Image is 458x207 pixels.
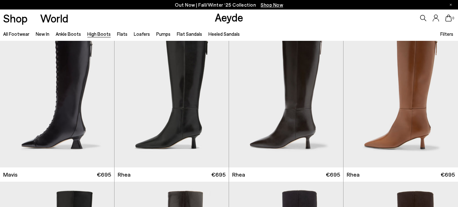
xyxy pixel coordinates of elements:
[343,24,458,167] img: Rhea Chiseled Boots
[229,24,343,167] img: Rhea Chiseled Boots
[326,171,340,179] span: €695
[40,13,68,24] a: World
[229,167,343,182] a: Rhea €695
[347,171,360,179] span: Rhea
[97,171,111,179] span: €695
[56,31,81,37] a: Ankle Boots
[87,31,111,37] a: High Boots
[215,10,243,24] a: Aeyde
[261,2,283,8] span: Navigate to /collections/new-in
[114,24,229,167] img: Rhea Chiseled Boots
[440,31,453,37] span: Filters
[452,16,455,20] span: 0
[208,31,240,37] a: Heeled Sandals
[343,167,458,182] a: Rhea €695
[114,167,229,182] a: Rhea €695
[232,171,245,179] span: Rhea
[177,31,202,37] a: Flat Sandals
[175,1,283,9] p: Out Now | Fall/Winter ‘25 Collection
[134,31,150,37] a: Loafers
[445,15,452,22] a: 0
[3,171,17,179] span: Mavis
[117,31,127,37] a: Flats
[211,171,226,179] span: €695
[118,171,131,179] span: Rhea
[36,31,49,37] a: New In
[441,171,455,179] span: €695
[156,31,170,37] a: Pumps
[3,13,28,24] a: Shop
[3,31,29,37] a: All Footwear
